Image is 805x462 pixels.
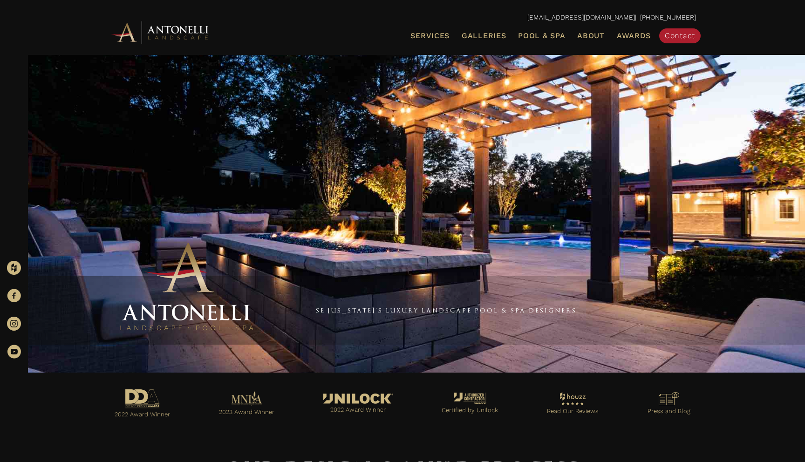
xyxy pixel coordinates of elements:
[659,28,701,43] a: Contact
[316,306,577,314] a: SE [US_STATE]'s Luxury Landscape Pool & Spa Designers
[532,390,614,420] a: Go to https://www.houzz.com/professionals/landscape-architects-and-landscape-designers/antonelli-...
[617,31,651,40] span: Awards
[458,30,510,42] a: Galleries
[518,31,565,40] span: Pool & Spa
[407,30,453,42] a: Services
[665,31,695,40] span: Contact
[462,31,506,40] span: Galleries
[410,32,450,40] span: Services
[100,387,185,422] a: Go to https://antonellilandscape.com/pool-and-spa/executive-sweet/
[109,20,211,45] img: Antonelli Horizontal Logo
[109,12,696,24] p: | [PHONE_NUMBER]
[613,30,655,42] a: Awards
[577,32,605,40] span: About
[117,239,257,335] img: Antonelli Stacked Logo
[427,390,513,419] a: Go to https://antonellilandscape.com/unilock-authorized-contractor/
[7,261,21,275] img: Houzz
[204,389,290,421] a: Go to https://antonellilandscape.com/pool-and-spa/dont-stop-believing/
[573,30,608,42] a: About
[308,391,408,418] a: Go to https://antonellilandscape.com/featured-projects/the-white-house/
[527,14,635,21] a: [EMAIL_ADDRESS][DOMAIN_NAME]
[514,30,569,42] a: Pool & Spa
[632,390,705,419] a: Go to https://antonellilandscape.com/press-media/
